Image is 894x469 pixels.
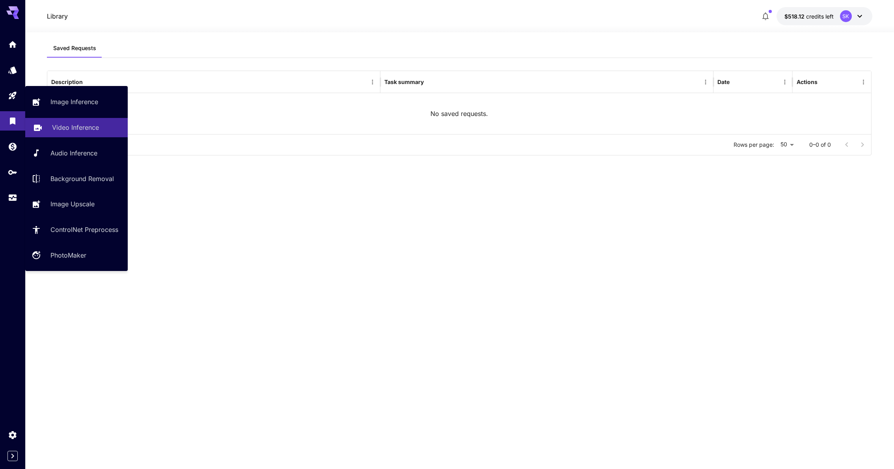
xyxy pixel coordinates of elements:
a: Audio Inference [25,144,128,163]
button: $518.11956 [777,7,872,25]
div: Models [8,65,17,75]
div: Settings [8,430,17,440]
div: Task summary [384,78,424,85]
button: Sort [84,77,95,88]
a: ControlNet Preprocess [25,220,128,239]
p: Image Inference [50,97,98,107]
nav: breadcrumb [47,11,68,21]
div: Usage [8,193,17,203]
div: $518.11956 [784,12,834,21]
button: Menu [367,77,378,88]
div: Description [51,78,83,85]
button: Expand sidebar [7,451,18,461]
p: No saved requests. [430,109,488,118]
p: Image Upscale [50,199,95,209]
div: Date [717,78,730,85]
a: Video Inference [25,118,128,137]
p: Audio Inference [50,148,97,158]
div: Wallet [8,142,17,151]
span: credits left [806,13,834,20]
a: PhotoMaker [25,246,128,265]
p: Library [47,11,68,21]
a: Background Removal [25,169,128,188]
div: SK [840,10,852,22]
p: Video Inference [52,123,99,132]
div: API Keys [8,167,17,177]
div: Actions [797,78,818,85]
div: Playground [8,91,17,101]
div: Home [8,39,17,49]
span: Saved Requests [53,45,96,52]
p: Background Removal [50,174,114,183]
button: Menu [858,77,869,88]
a: Image Inference [25,92,128,112]
button: Menu [779,77,790,88]
button: Sort [425,77,436,88]
button: Menu [700,77,711,88]
div: Library [8,114,17,123]
p: Rows per page: [734,141,774,149]
p: PhotoMaker [50,250,86,260]
span: $518.12 [784,13,806,20]
a: Image Upscale [25,194,128,214]
p: 0–0 of 0 [809,141,831,149]
div: 50 [777,139,797,150]
p: ControlNet Preprocess [50,225,118,234]
button: Sort [730,77,741,88]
